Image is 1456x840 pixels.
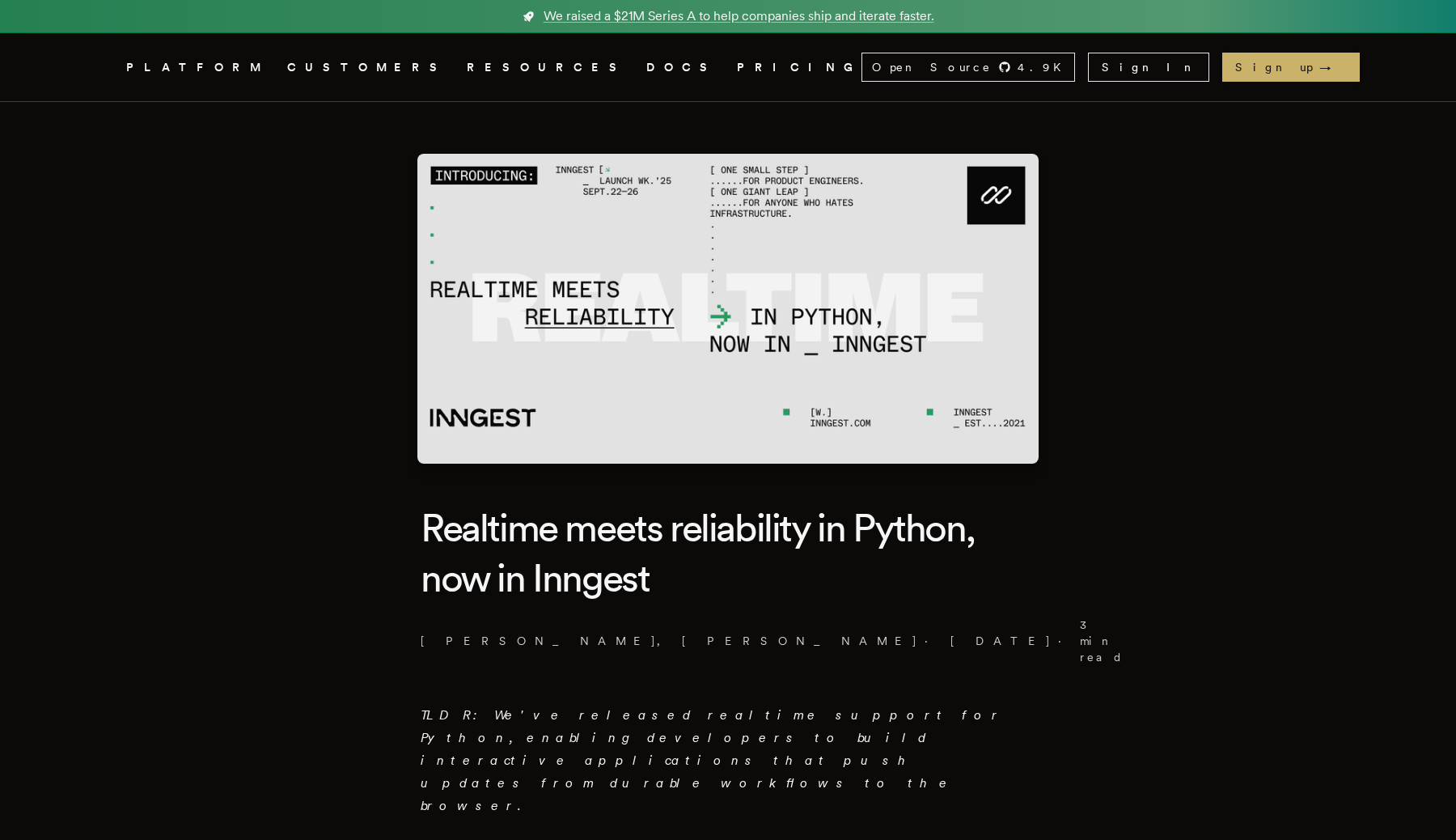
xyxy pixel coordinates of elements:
img: Featured image for Realtime meets reliability in Python, now in Inngest blog post [417,154,1039,464]
button: RESOURCES [467,57,627,78]
span: → [1319,59,1347,75]
a: [PERSON_NAME] [682,633,918,649]
span: [DATE] [946,633,1052,649]
em: TLDR: We've released realtime support for Python, enabling developers to build interactive applic... [421,707,1004,813]
a: Sign In [1088,53,1209,82]
span: 4.9 K [1018,59,1071,75]
a: Sign up [1222,53,1360,82]
a: CUSTOMERS [287,57,447,78]
span: We raised a $21M Series A to help companies ship and iterate faster. [544,6,934,26]
a: PRICING [737,57,861,78]
span: 3 min read [1080,617,1124,665]
a: DOCS [646,57,717,78]
h1: Realtime meets reliability in Python, now in Inngest [421,503,1035,604]
span: Open Source [872,59,992,75]
button: PLATFORM [126,57,268,78]
nav: Global [81,33,1375,101]
p: [PERSON_NAME] , · · [421,617,1035,665]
